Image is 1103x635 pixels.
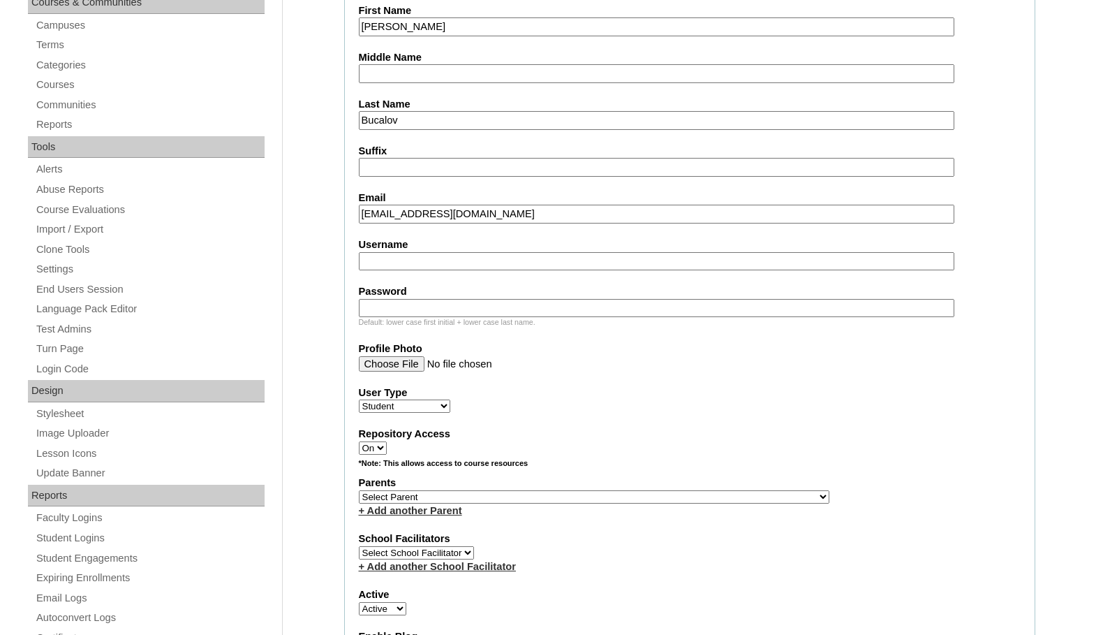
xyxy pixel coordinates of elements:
a: Autoconvert Logs [35,609,265,627]
a: Import / Export [35,221,265,238]
label: Middle Name [359,50,1021,65]
a: Language Pack Editor [35,300,265,318]
a: Terms [35,36,265,54]
label: User Type [359,386,1021,400]
a: Reports [35,116,265,133]
a: Lesson Icons [35,445,265,462]
a: Email Logs [35,590,265,607]
label: Suffix [359,144,1021,159]
a: Stylesheet [35,405,265,423]
div: Tools [28,136,265,159]
a: Alerts [35,161,265,178]
label: Username [359,238,1021,252]
a: Turn Page [35,340,265,358]
label: Last Name [359,97,1021,112]
label: Parents [359,476,1021,490]
label: Profile Photo [359,342,1021,356]
a: Expiring Enrollments [35,569,265,587]
div: Default: lower case first initial + lower case last name. [359,317,1021,328]
a: Student Logins [35,530,265,547]
label: First Name [359,3,1021,18]
a: Categories [35,57,265,74]
div: Design [28,380,265,402]
a: Course Evaluations [35,201,265,219]
a: Test Admins [35,321,265,338]
a: Courses [35,76,265,94]
a: Student Engagements [35,550,265,567]
a: Login Code [35,360,265,378]
a: End Users Session [35,281,265,298]
a: Faculty Logins [35,509,265,527]
a: Campuses [35,17,265,34]
a: Update Banner [35,465,265,482]
div: *Note: This allows access to course resources [359,458,1021,476]
label: School Facilitators [359,532,1021,546]
a: Image Uploader [35,425,265,442]
a: Clone Tools [35,241,265,258]
label: Password [359,284,1021,299]
a: Abuse Reports [35,181,265,198]
a: + Add another School Facilitator [359,561,516,572]
a: + Add another Parent [359,505,462,516]
label: Active [359,587,1021,602]
div: Reports [28,485,265,507]
label: Email [359,191,1021,205]
a: Communities [35,96,265,114]
label: Repository Access [359,427,1021,441]
a: Settings [35,261,265,278]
